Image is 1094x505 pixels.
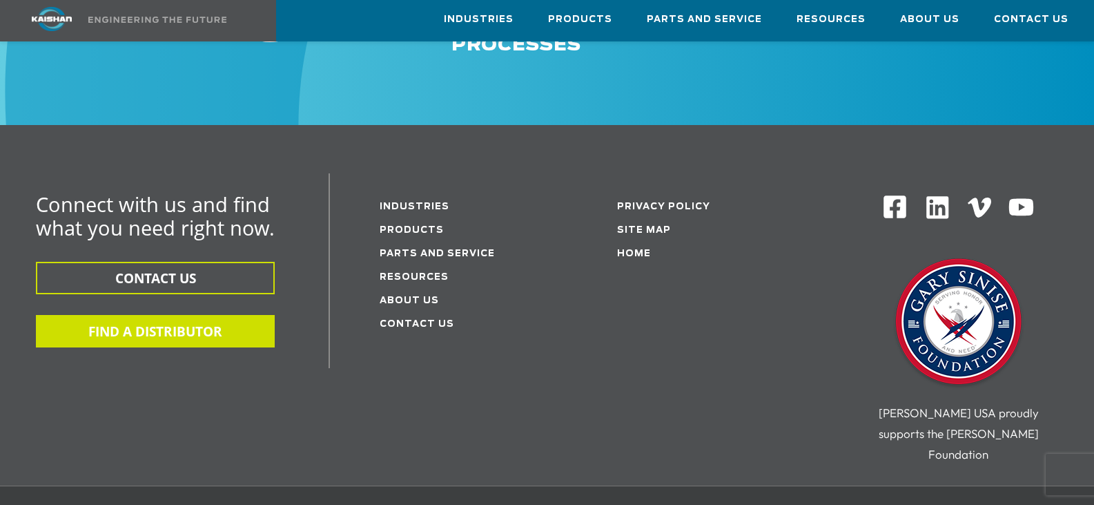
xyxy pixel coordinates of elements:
a: Parts and Service [647,1,762,38]
img: Vimeo [968,198,991,218]
a: About Us [380,296,439,305]
img: Engineering the future [88,17,226,23]
a: Parts and service [380,249,495,258]
span: Connect with us and find what you need right now. [36,191,275,241]
span: Products [548,12,612,28]
a: Resources [797,1,866,38]
a: Home [617,249,651,258]
a: Site Map [617,226,671,235]
span: About Us [900,12,959,28]
a: Industries [444,1,514,38]
button: FIND A DISTRIBUTOR [36,315,275,347]
a: Resources [380,273,449,282]
img: Facebook [882,194,908,220]
span: Industries [444,12,514,28]
a: About Us [900,1,959,38]
img: Linkedin [924,194,951,221]
a: Industries [380,202,449,211]
a: Contact Us [994,1,1068,38]
span: Resources [797,12,866,28]
span: Contact Us [994,12,1068,28]
img: Youtube [1008,194,1035,221]
span: [PERSON_NAME] USA proudly supports the [PERSON_NAME] Foundation [879,406,1039,461]
span: Parts and Service [647,12,762,28]
button: CONTACT US [36,262,275,294]
a: Contact Us [380,320,454,329]
a: Products [548,1,612,38]
a: Privacy Policy [617,202,710,211]
img: Gary Sinise Foundation [890,254,1028,392]
a: Products [380,226,444,235]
